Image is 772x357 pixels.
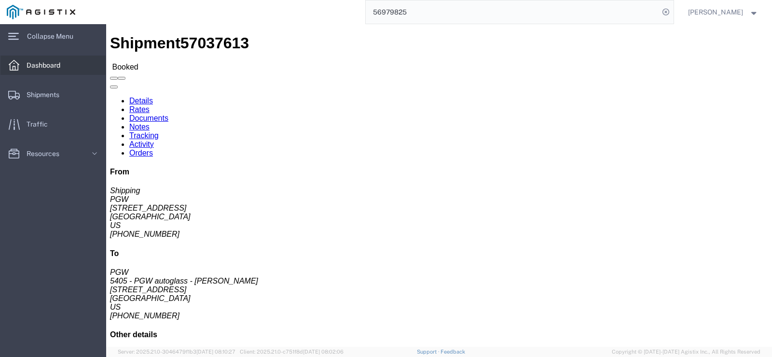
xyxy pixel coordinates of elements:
[118,349,235,355] span: Server: 2025.21.0-3046479f1b3
[417,349,441,355] a: Support
[27,56,67,75] span: Dashboard
[0,144,106,163] a: Resources
[27,27,80,46] span: Collapse Menu
[7,5,75,19] img: logo
[240,349,344,355] span: Client: 2025.21.0-c751f8d
[441,349,465,355] a: Feedback
[0,85,106,104] a: Shipments
[688,7,743,17] span: Craig Clark
[303,349,344,355] span: [DATE] 08:02:06
[0,56,106,75] a: Dashboard
[27,114,55,134] span: Traffic
[612,348,760,356] span: Copyright © [DATE]-[DATE] Agistix Inc., All Rights Reserved
[366,0,659,24] input: Search for shipment number, reference number
[27,85,66,104] span: Shipments
[0,114,106,134] a: Traffic
[106,24,772,347] iframe: FS Legacy Container
[688,6,759,18] button: [PERSON_NAME]
[196,349,235,355] span: [DATE] 08:10:27
[27,144,66,163] span: Resources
